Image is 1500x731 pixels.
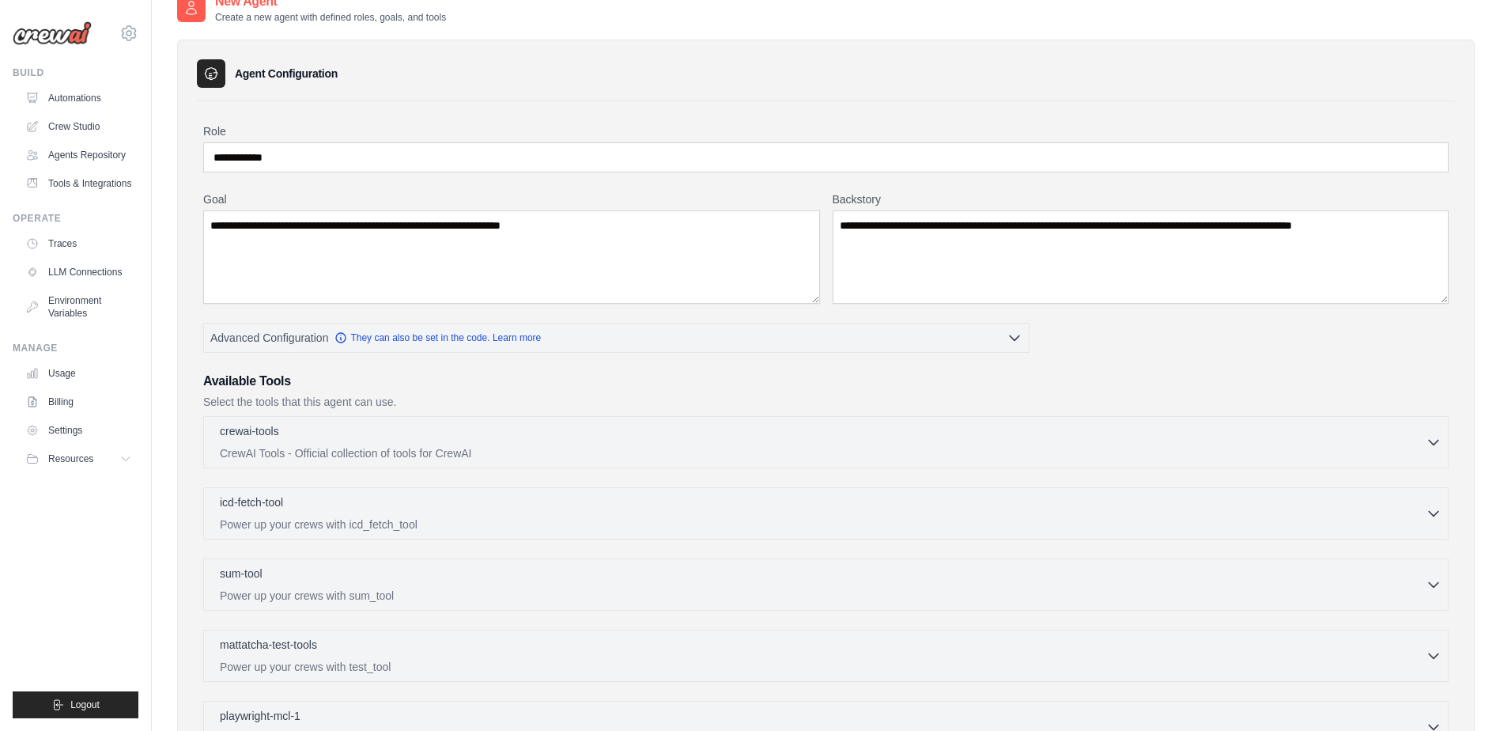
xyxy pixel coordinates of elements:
[19,142,138,168] a: Agents Repository
[220,445,1426,461] p: CrewAI Tools - Official collection of tools for CrewAI
[204,324,1029,352] button: Advanced Configuration They can also be set in the code. Learn more
[19,231,138,256] a: Traces
[833,191,1449,207] label: Backstory
[210,494,1441,532] button: icd-fetch-tool Power up your crews with icd_fetch_tool
[19,446,138,472] button: Resources
[13,691,138,718] button: Logout
[19,418,138,443] a: Settings
[220,423,279,439] p: crewai-tools
[210,566,1441,604] button: sum-tool Power up your crews with sum_tool
[220,708,300,724] p: playwright-mcl-1
[210,637,1441,675] button: mattatcha-test-tools Power up your crews with test_tool
[13,342,138,354] div: Manage
[210,423,1441,461] button: crewai-tools CrewAI Tools - Official collection of tools for CrewAI
[19,85,138,111] a: Automations
[203,372,1449,391] h3: Available Tools
[13,212,138,225] div: Operate
[215,11,446,24] p: Create a new agent with defined roles, goals, and tools
[13,66,138,79] div: Build
[235,66,338,81] h3: Agent Configuration
[220,637,317,653] p: mattatcha-test-tools
[13,21,92,45] img: Logo
[210,330,328,346] span: Advanced Configuration
[70,699,100,711] span: Logout
[220,588,1426,604] p: Power up your crews with sum_tool
[203,191,820,207] label: Goal
[220,659,1426,675] p: Power up your crews with test_tool
[19,361,138,386] a: Usage
[19,114,138,139] a: Crew Studio
[220,517,1426,532] p: Power up your crews with icd_fetch_tool
[19,259,138,285] a: LLM Connections
[220,566,263,581] p: sum-tool
[203,123,1449,139] label: Role
[48,453,93,465] span: Resources
[19,171,138,196] a: Tools & Integrations
[220,494,283,510] p: icd-fetch-tool
[334,331,541,344] a: They can also be set in the code. Learn more
[19,288,138,326] a: Environment Variables
[203,394,1449,410] p: Select the tools that this agent can use.
[19,389,138,415] a: Billing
